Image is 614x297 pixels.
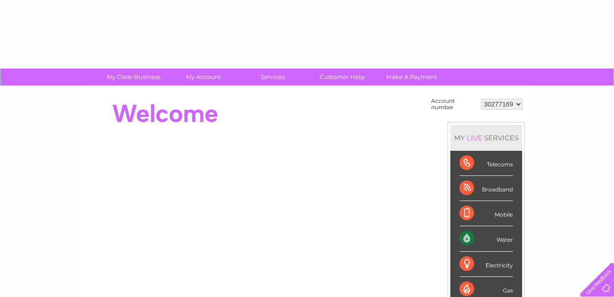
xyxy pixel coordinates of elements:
a: My Clear Business [96,69,171,85]
div: Electricity [459,252,513,277]
div: Mobile [459,201,513,226]
a: Make A Payment [374,69,449,85]
div: Broadband [459,176,513,201]
div: Water [459,226,513,251]
td: Account number [429,95,479,113]
a: My Account [166,69,241,85]
div: Telecoms [459,151,513,176]
div: LIVE [465,133,484,142]
a: Services [235,69,310,85]
div: MY SERVICES [450,125,522,151]
a: Customer Help [304,69,380,85]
